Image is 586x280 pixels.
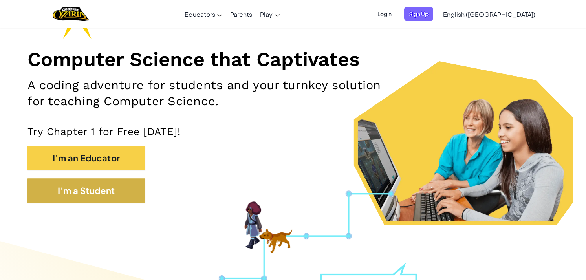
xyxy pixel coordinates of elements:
[404,7,433,21] button: Sign Up
[53,6,89,22] img: Home
[373,7,396,21] button: Login
[256,4,284,25] a: Play
[181,4,226,25] a: Educators
[27,146,145,170] button: I'm an Educator
[260,10,273,18] span: Play
[226,4,256,25] a: Parents
[443,10,535,18] span: English ([GEOGRAPHIC_DATA])
[27,77,383,110] h2: A coding adventure for students and your turnkey solution for teaching Computer Science.
[185,10,215,18] span: Educators
[27,125,559,138] p: Try Chapter 1 for Free [DATE]!
[27,178,145,203] button: I'm a Student
[439,4,539,25] a: English ([GEOGRAPHIC_DATA])
[27,47,559,71] h1: Computer Science that Captivates
[53,6,89,22] a: Ozaria by CodeCombat logo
